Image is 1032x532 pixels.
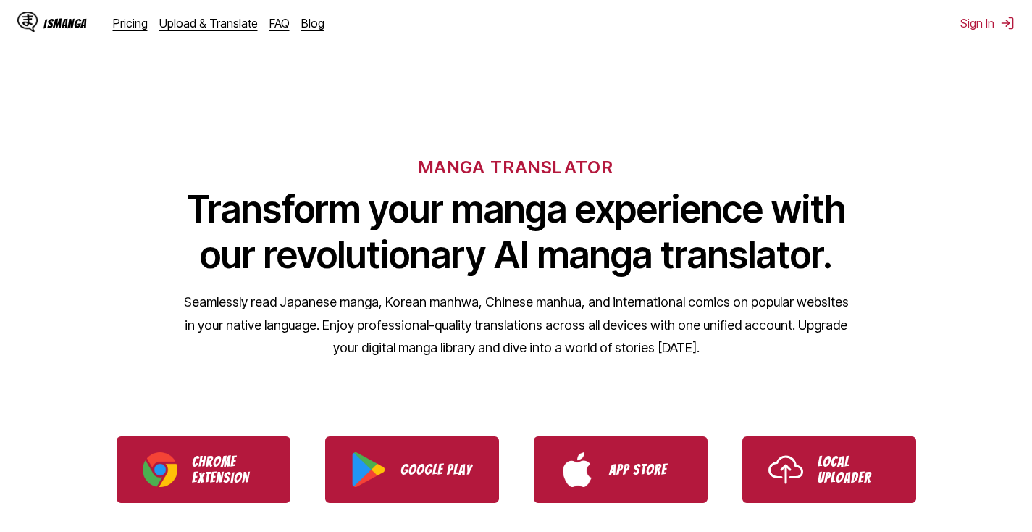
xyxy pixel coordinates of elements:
a: Pricing [113,16,148,30]
a: Download IsManga Chrome Extension [117,436,290,503]
div: IsManga [43,17,87,30]
img: Sign out [1000,16,1015,30]
p: App Store [609,462,681,478]
a: Download IsManga from App Store [534,436,708,503]
p: Local Uploader [818,454,890,486]
a: Blog [301,16,324,30]
img: App Store logo [560,452,595,487]
a: Use IsManga Local Uploader [742,436,916,503]
h6: MANGA TRANSLATOR [419,157,613,178]
a: Upload & Translate [159,16,258,30]
a: Download IsManga from Google Play [325,436,499,503]
p: Chrome Extension [192,454,264,486]
img: Chrome logo [143,452,177,487]
h1: Transform your manga experience with our revolutionary AI manga translator. [183,186,849,278]
a: FAQ [269,16,290,30]
a: IsManga LogoIsManga [17,12,113,35]
button: Sign In [960,16,1015,30]
img: Google Play logo [351,452,386,487]
p: Seamlessly read Japanese manga, Korean manhwa, Chinese manhua, and international comics on popula... [183,291,849,359]
img: IsManga Logo [17,12,38,32]
img: Upload icon [768,452,803,487]
p: Google Play [400,462,473,478]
